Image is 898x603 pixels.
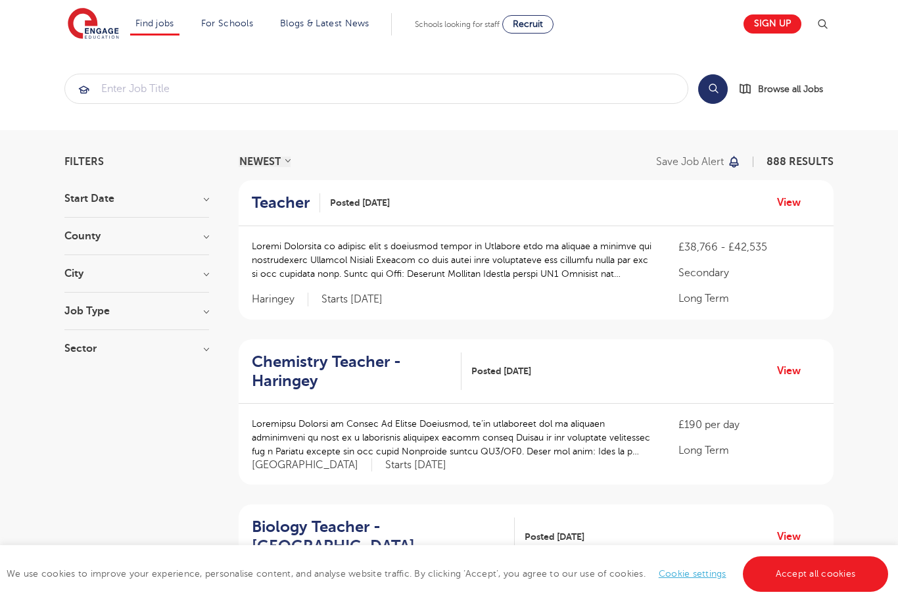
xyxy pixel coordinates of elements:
h2: Biology Teacher - [GEOGRAPHIC_DATA] [252,518,504,556]
h2: Chemistry Teacher - Haringey [252,352,451,391]
a: For Schools [201,18,253,28]
a: Find jobs [135,18,174,28]
button: Search [698,74,728,104]
a: Recruit [502,15,554,34]
p: Long Term [678,443,820,458]
p: Loremipsu Dolorsi am Consec Ad Elitse Doeiusmod, te’in utlaboreet dol ma aliquaen adminimveni qu ... [252,417,652,458]
span: Recruit [513,19,543,29]
a: Teacher [252,193,320,212]
a: Chemistry Teacher - Haringey [252,352,461,391]
span: Filters [64,157,104,167]
a: View [777,194,811,211]
a: Browse all Jobs [738,82,834,97]
span: Haringey [252,293,308,306]
a: View [777,362,811,379]
p: Starts [DATE] [321,293,383,306]
input: Submit [65,74,688,103]
span: Posted [DATE] [525,530,584,544]
h3: Sector [64,343,209,354]
p: Save job alert [656,157,724,167]
span: Posted [DATE] [471,364,531,378]
span: [GEOGRAPHIC_DATA] [252,458,372,472]
img: Engage Education [68,8,119,41]
button: Save job alert [656,157,741,167]
h3: Start Date [64,193,209,204]
p: Secondary [678,265,820,281]
span: We use cookies to improve your experience, personalise content, and analyse website traffic. By c... [7,569,891,579]
span: Schools looking for staff [415,20,500,29]
a: Blogs & Latest News [280,18,369,28]
p: £38,766 - £42,535 [678,239,820,255]
span: Browse all Jobs [758,82,823,97]
h2: Teacher [252,193,310,212]
span: Posted [DATE] [330,196,390,210]
p: Long Term [678,291,820,306]
span: 888 RESULTS [767,156,834,168]
div: Submit [64,74,688,104]
h3: Job Type [64,306,209,316]
p: Starts [DATE] [385,458,446,472]
a: View [777,528,811,545]
a: Biology Teacher - [GEOGRAPHIC_DATA] [252,518,515,556]
h3: City [64,268,209,279]
p: Loremi Dolorsita co adipisc elit s doeiusmod tempor in Utlabore etdo ma aliquae a minimve qui nos... [252,239,652,281]
a: Sign up [744,14,801,34]
h3: County [64,231,209,241]
a: Accept all cookies [743,556,889,592]
a: Cookie settings [659,569,726,579]
p: £190 per day [678,417,820,433]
